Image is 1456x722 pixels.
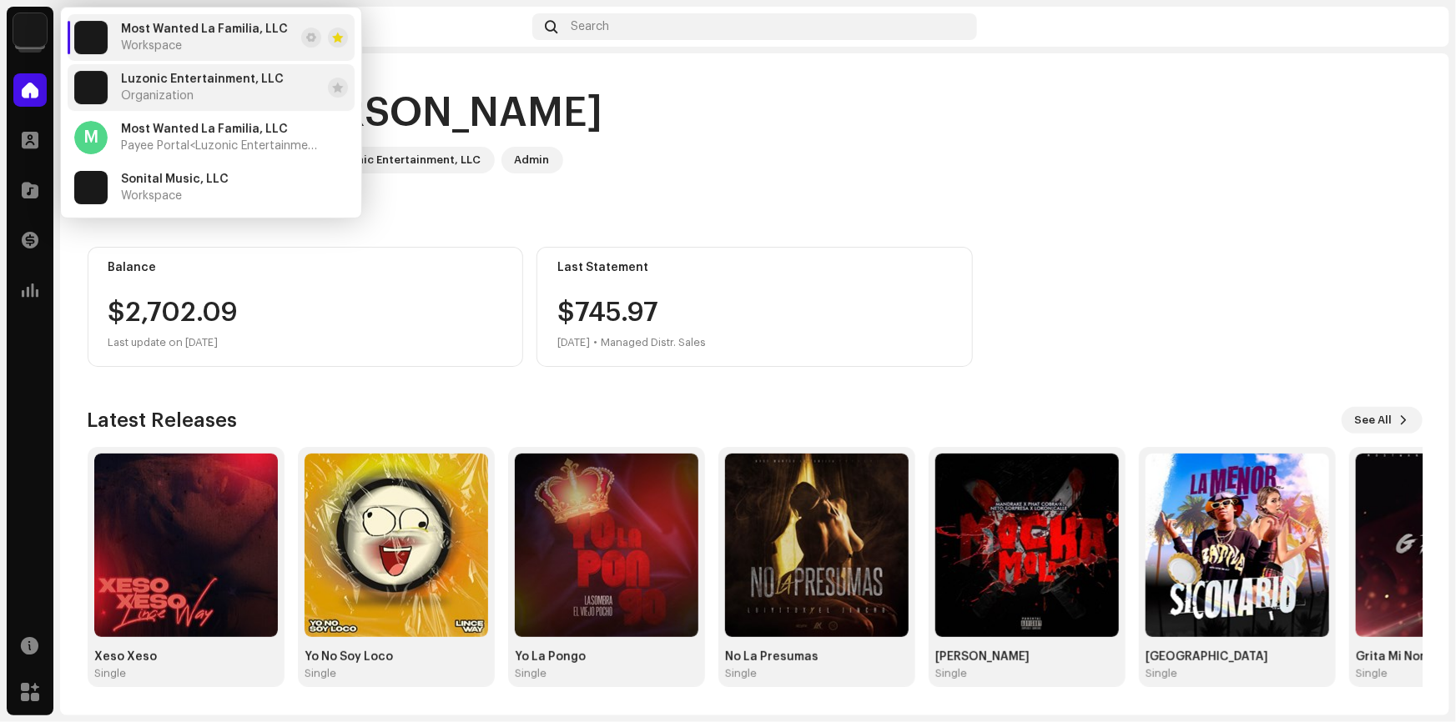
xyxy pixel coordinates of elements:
[88,407,238,434] h3: Latest Releases
[935,667,967,680] div: Single
[935,454,1119,637] img: 4e2b5aa3-bef8-4f43-86fa-f658bb64a51e
[214,87,603,140] div: Hi, [PERSON_NAME]
[305,667,336,680] div: Single
[593,333,597,353] div: •
[1403,13,1429,40] img: 44baa359-e5fb-470a-8f2c-ea01345deccd
[121,139,321,153] span: Payee Portal <Luzonic Entertainment, LLC>
[108,261,503,274] div: Balance
[94,667,126,680] div: Single
[537,247,973,367] re-o-card-value: Last Statement
[935,650,1119,664] div: [PERSON_NAME]
[515,650,698,664] div: Yo La Pongo
[557,261,952,274] div: Last Statement
[515,150,550,170] div: Admin
[515,454,698,637] img: c0fa6815-d107-4093-b946-52a21b143f18
[557,333,590,353] div: [DATE]
[121,189,182,203] span: Workspace
[1146,454,1329,637] img: a0321225-7903-4da2-8347-f61956a55f8f
[1342,407,1423,434] button: See All
[1356,667,1388,680] div: Single
[305,650,488,664] div: Yo No Soy Loco
[1146,667,1177,680] div: Single
[74,71,108,104] img: 3f8b1ee6-8fa8-4d5b-9023-37de06d8e731
[74,21,108,54] img: 3f8b1ee6-8fa8-4d5b-9023-37de06d8e731
[94,650,278,664] div: Xeso Xeso
[108,333,503,353] div: Last update on [DATE]
[1146,650,1329,664] div: [GEOGRAPHIC_DATA]
[121,89,194,103] span: Organization
[88,247,524,367] re-o-card-value: Balance
[725,454,909,637] img: db5c0537-55a8-4c12-a2ba-d53b67b54bfc
[725,667,757,680] div: Single
[121,39,182,53] span: Workspace
[74,171,108,204] img: 3f8b1ee6-8fa8-4d5b-9023-37de06d8e731
[189,140,352,152] span: <Luzonic Entertainment, LLC>
[515,667,547,680] div: Single
[121,73,284,86] span: Luzonic Entertainment, LLC
[121,173,229,186] span: Sonital Music, LLC
[121,23,288,36] span: Most Wanted La Familia, LLC
[331,150,481,170] div: Luzonic Entertainment, LLC
[94,454,278,637] img: e85761e1-f646-424b-9ebb-6825445cce96
[13,13,47,47] img: 3f8b1ee6-8fa8-4d5b-9023-37de06d8e731
[601,333,706,353] div: Managed Distr. Sales
[121,123,288,136] span: Most Wanted La Familia, LLC
[572,20,610,33] span: Search
[725,650,909,664] div: No La Presumas
[1355,404,1393,437] span: See All
[74,121,108,154] div: M
[305,454,488,637] img: ab95a7f1-3b9c-4f41-9799-36848c90ffa9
